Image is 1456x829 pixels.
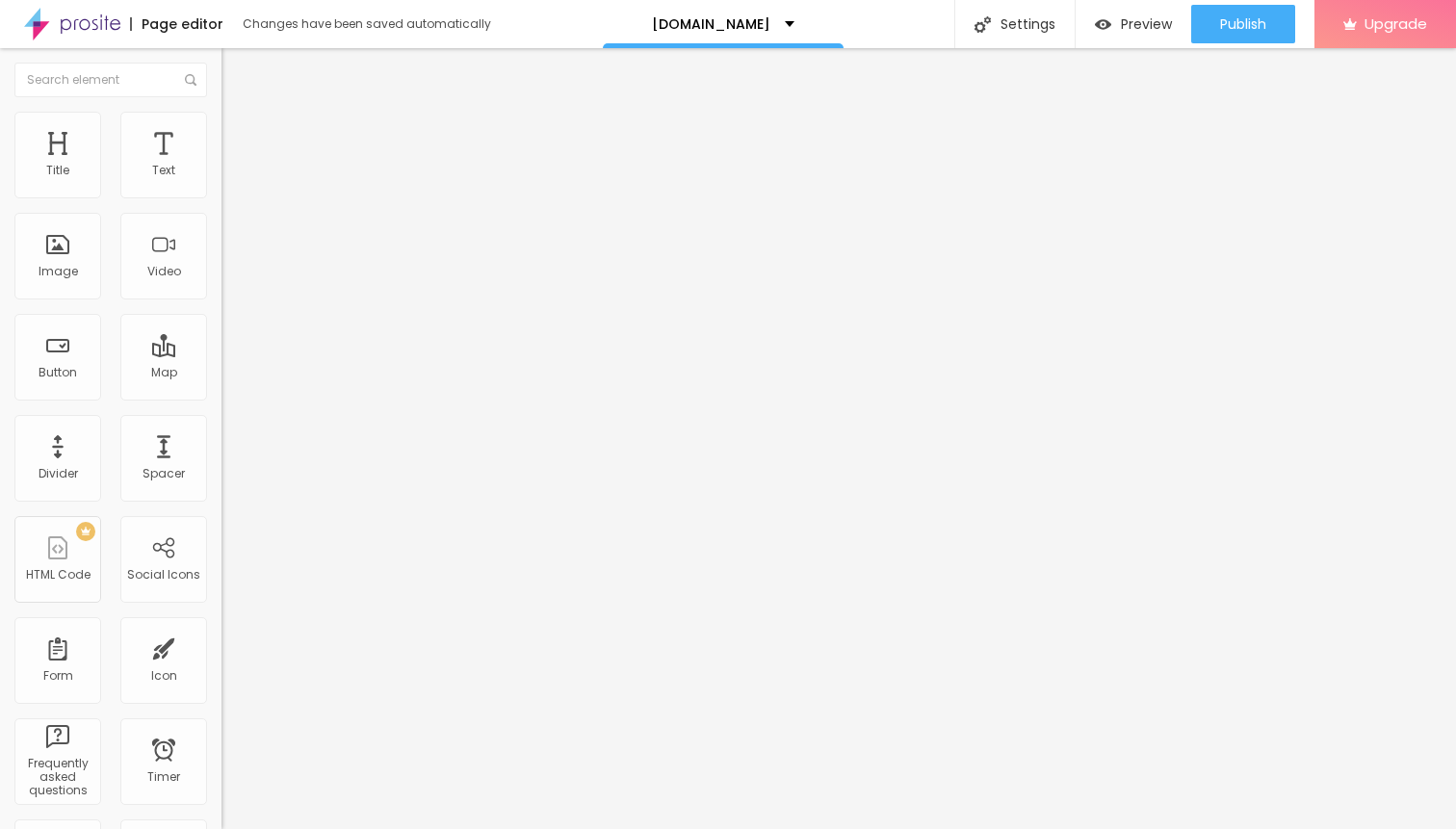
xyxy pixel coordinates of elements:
[14,63,207,97] input: Search element
[185,74,196,86] img: Icone
[46,164,69,177] div: Title
[39,467,78,480] div: Divider
[151,669,177,683] div: Icon
[143,467,185,480] div: Spacer
[243,18,491,30] div: Changes have been saved automatically
[39,366,77,379] div: Button
[1191,5,1295,43] button: Publish
[1121,16,1172,32] span: Preview
[39,265,78,278] div: Image
[26,568,91,582] div: HTML Code
[1220,16,1266,32] span: Publish
[147,265,181,278] div: Video
[1095,16,1111,33] img: view-1.svg
[43,669,73,683] div: Form
[652,17,770,31] p: [DOMAIN_NAME]
[152,164,175,177] div: Text
[975,16,991,33] img: Icone
[1076,5,1191,43] button: Preview
[221,48,1456,829] iframe: Editor
[147,770,180,784] div: Timer
[130,17,223,31] div: Page editor
[151,366,177,379] div: Map
[1365,15,1427,32] span: Upgrade
[19,757,95,798] div: Frequently asked questions
[127,568,200,582] div: Social Icons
